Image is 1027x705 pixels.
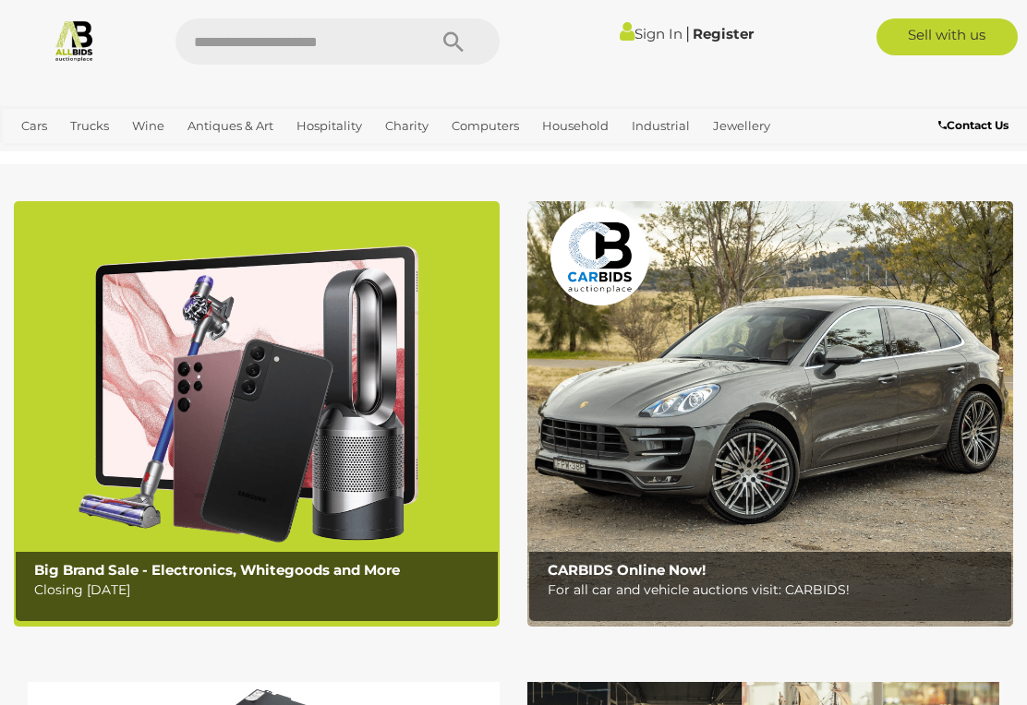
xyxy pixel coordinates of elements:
[548,579,1003,602] p: For all car and vehicle auctions visit: CARBIDS!
[527,201,1013,627] a: CARBIDS Online Now! CARBIDS Online Now! For all car and vehicle auctions visit: CARBIDS!
[14,201,500,627] img: Big Brand Sale - Electronics, Whitegoods and More
[34,579,489,602] p: Closing [DATE]
[706,111,778,141] a: Jewellery
[72,141,125,172] a: Sports
[34,561,400,579] b: Big Brand Sale - Electronics, Whitegoods and More
[620,25,683,42] a: Sign In
[624,111,697,141] a: Industrial
[938,115,1013,136] a: Contact Us
[125,111,172,141] a: Wine
[685,23,690,43] span: |
[14,111,54,141] a: Cars
[548,561,706,579] b: CARBIDS Online Now!
[53,18,96,62] img: Allbids.com.au
[14,201,500,627] a: Big Brand Sale - Electronics, Whitegoods and More Big Brand Sale - Electronics, Whitegoods and Mo...
[289,111,369,141] a: Hospitality
[180,111,281,141] a: Antiques & Art
[535,111,616,141] a: Household
[527,201,1013,627] img: CARBIDS Online Now!
[938,118,1009,132] b: Contact Us
[133,141,279,172] a: [GEOGRAPHIC_DATA]
[693,25,754,42] a: Register
[407,18,500,65] button: Search
[14,141,64,172] a: Office
[876,18,1018,55] a: Sell with us
[63,111,116,141] a: Trucks
[378,111,436,141] a: Charity
[444,111,526,141] a: Computers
